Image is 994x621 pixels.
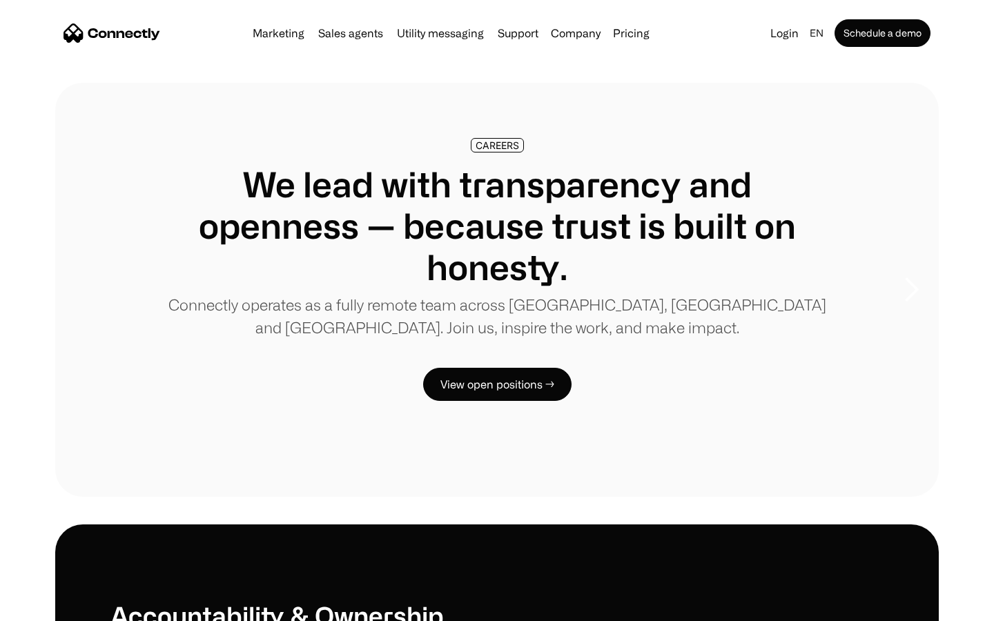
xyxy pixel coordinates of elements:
a: Support [492,28,544,39]
div: 1 of 8 [55,83,939,497]
div: en [804,23,832,43]
a: View open positions → [423,368,572,401]
h1: We lead with transparency and openness — because trust is built on honesty. [166,164,828,288]
div: CAREERS [476,140,519,150]
a: Pricing [607,28,655,39]
a: Login [765,23,804,43]
div: en [810,23,824,43]
a: Marketing [247,28,310,39]
div: carousel [55,83,939,497]
a: Utility messaging [391,28,489,39]
a: Schedule a demo [835,19,930,47]
div: Company [547,23,605,43]
a: home [64,23,160,43]
div: next slide [884,221,939,359]
div: Company [551,23,601,43]
aside: Language selected: English [14,595,83,616]
ul: Language list [28,597,83,616]
a: Sales agents [313,28,389,39]
p: Connectly operates as a fully remote team across [GEOGRAPHIC_DATA], [GEOGRAPHIC_DATA] and [GEOGRA... [166,293,828,339]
